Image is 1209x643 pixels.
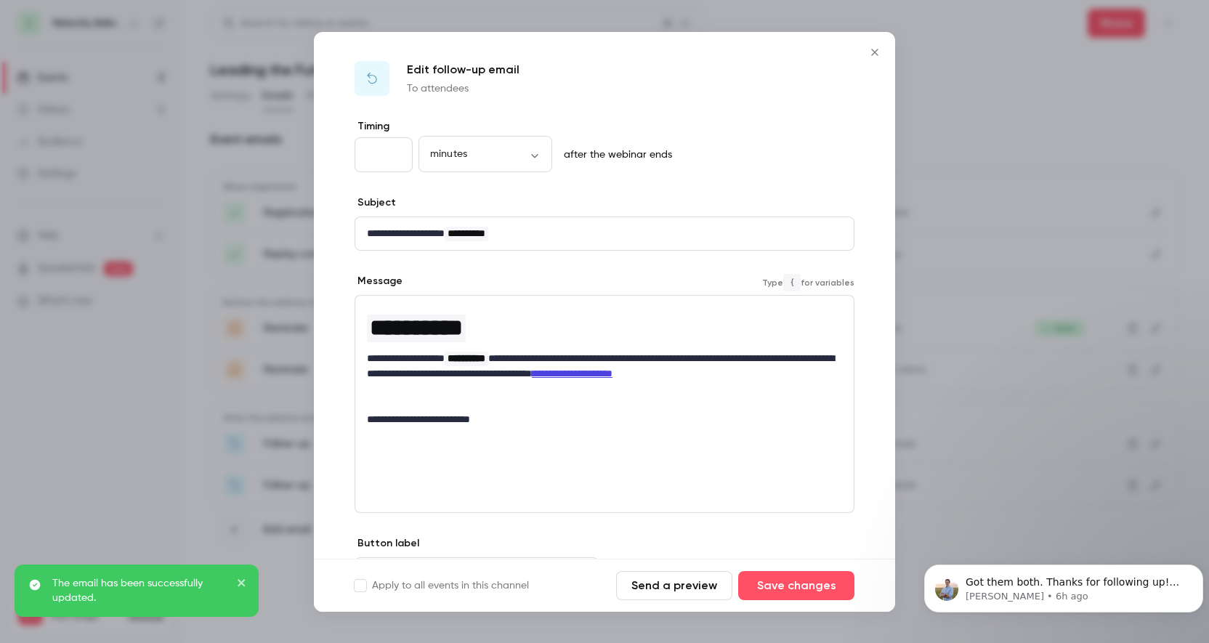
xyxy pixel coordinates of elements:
[783,274,801,291] code: {
[355,217,854,250] div: editor
[355,558,598,591] div: editor
[738,571,854,600] button: Save changes
[558,147,672,162] p: after the webinar ends
[355,536,419,551] label: Button label
[355,195,396,210] label: Subject
[634,558,853,591] div: editor
[355,119,854,134] label: Timing
[52,576,227,605] p: The email has been successfully updated.
[355,274,403,288] label: Message
[418,147,552,161] div: minutes
[616,571,732,600] button: Send a preview
[918,534,1209,636] iframe: Intercom notifications message
[407,81,519,96] p: To attendees
[237,576,247,594] button: close
[355,296,854,436] div: editor
[762,274,854,291] span: Type for variables
[860,38,889,67] button: Close
[407,61,519,78] p: Edit follow-up email
[355,578,529,593] label: Apply to all events in this channel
